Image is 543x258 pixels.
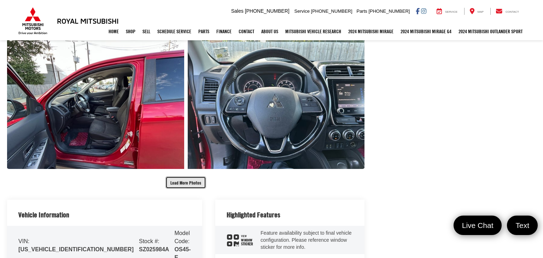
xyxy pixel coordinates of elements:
[454,216,502,235] a: Live Chat
[139,246,169,252] span: SZ025984A
[416,8,420,14] a: Facebook: Click to visit our Facebook page
[490,8,524,15] a: Contact
[165,176,206,189] button: Load More Photos
[139,23,154,40] a: Sell
[421,8,426,14] a: Instagram: Click to visit our Instagram page
[245,8,290,14] span: [PHONE_NUMBER]
[241,242,253,246] span: Sticker
[231,8,244,14] span: Sales
[507,216,538,235] a: Text
[345,23,397,40] a: 2024 Mitsubishi Mirage
[235,23,258,40] a: Contact
[464,8,489,15] a: Map
[455,23,526,40] a: 2024 Mitsubishi Outlander SPORT
[294,8,310,14] span: Service
[213,23,235,40] a: Finance
[431,8,463,15] a: Service
[227,211,280,219] h2: Highlighted Features
[478,10,484,13] span: Map
[241,234,253,238] span: View
[154,23,195,40] a: Schedule Service: Opens in a new tab
[195,23,213,40] a: Parts: Opens in a new tab
[258,23,282,40] a: About Us
[18,238,29,244] span: VIN:
[7,36,184,169] a: Expand Photo 10
[188,36,365,169] a: Expand Photo 11
[17,7,49,35] img: Mitsubishi
[5,35,186,170] img: 2020 Mitsubishi Outlander Sport 2.0 SE
[57,17,119,25] h3: Royal Mitsubishi
[227,234,253,246] div: window sticker
[368,8,410,14] span: [PHONE_NUMBER]
[512,221,533,230] span: Text
[139,238,159,244] span: Stock #:
[18,211,69,219] h2: Vehicle Information
[397,23,455,40] a: 2024 Mitsubishi Mirage G4
[241,238,253,242] span: Window
[18,246,134,252] span: [US_VEHICLE_IDENTIFICATION_NUMBER]
[445,10,457,13] span: Service
[105,23,122,40] a: Home
[356,8,367,14] span: Parts
[506,10,519,13] span: Contact
[282,23,345,40] a: Mitsubishi Vehicle Research
[459,221,497,230] span: Live Chat
[122,23,139,40] a: Shop
[261,230,352,250] span: Feature availability subject to final vehicle configuration. Please reference window sticker for ...
[174,230,190,244] span: Model Code:
[311,8,352,14] span: [PHONE_NUMBER]
[186,35,366,170] img: 2020 Mitsubishi Outlander Sport 2.0 SE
